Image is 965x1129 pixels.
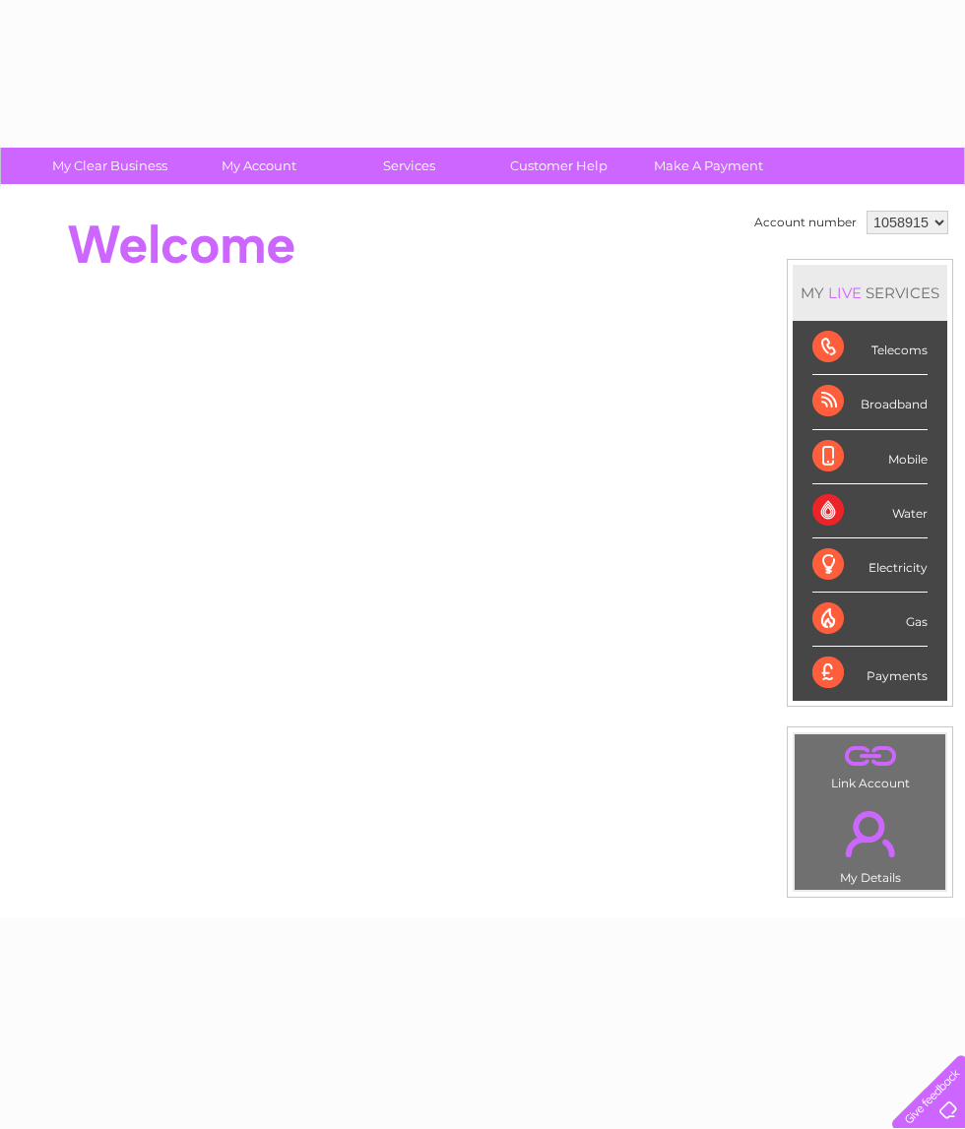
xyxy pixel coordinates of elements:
div: Electricity [812,538,928,593]
a: My Clear Business [29,148,191,184]
a: Services [328,148,490,184]
td: My Details [794,794,946,891]
a: My Account [178,148,341,184]
div: Water [812,484,928,538]
div: Telecoms [812,321,928,375]
div: Payments [812,647,928,700]
div: Broadband [812,375,928,429]
div: Gas [812,593,928,647]
a: Customer Help [478,148,640,184]
div: LIVE [824,283,866,302]
div: MY SERVICES [793,265,947,321]
a: Make A Payment [627,148,790,184]
td: Account number [749,206,862,239]
a: . [800,799,940,868]
td: Link Account [794,733,946,795]
div: Mobile [812,430,928,484]
a: . [800,739,940,774]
